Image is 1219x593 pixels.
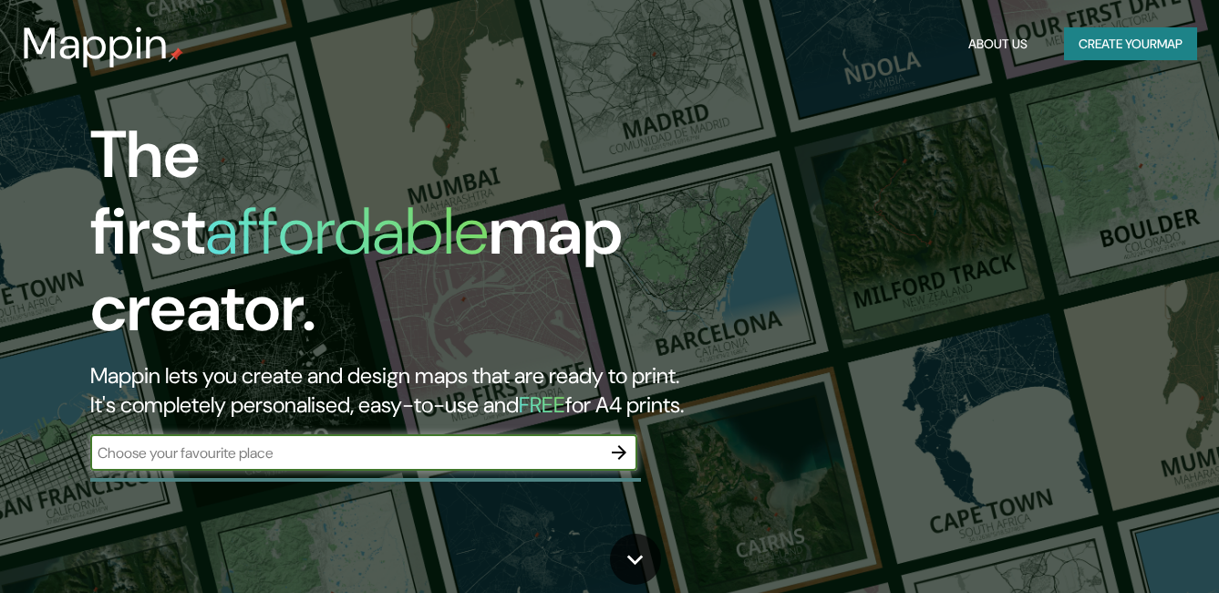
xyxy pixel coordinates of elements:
h5: FREE [519,390,565,419]
h1: affordable [205,189,489,274]
h3: Mappin [22,18,169,69]
h1: The first map creator. [90,117,700,361]
button: Create yourmap [1064,27,1197,61]
h2: Mappin lets you create and design maps that are ready to print. It's completely personalised, eas... [90,361,700,420]
button: About Us [961,27,1035,61]
input: Choose your favourite place [90,442,601,463]
img: mappin-pin [169,47,183,62]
